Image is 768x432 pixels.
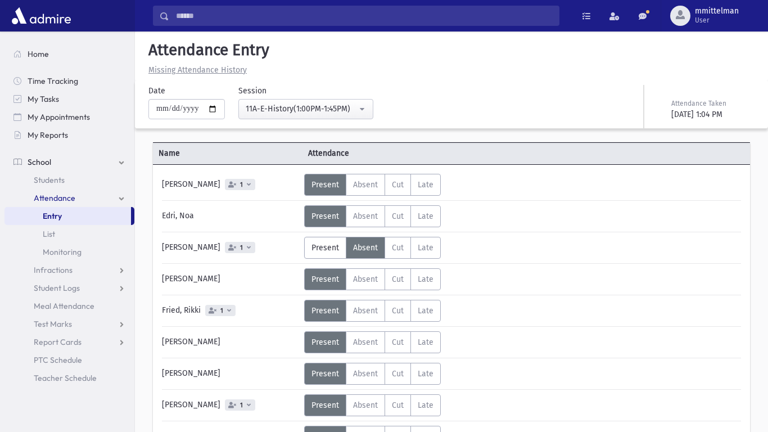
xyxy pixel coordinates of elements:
[418,274,433,284] span: Late
[353,243,378,253] span: Absent
[238,244,245,251] span: 1
[34,175,65,185] span: Students
[353,369,378,379] span: Absent
[418,337,433,347] span: Late
[418,211,433,221] span: Late
[304,363,441,385] div: AttTypes
[4,297,134,315] a: Meal Attendance
[304,174,441,196] div: AttTypes
[34,301,94,311] span: Meal Attendance
[4,369,134,387] a: Teacher Schedule
[4,279,134,297] a: Student Logs
[418,180,433,190] span: Late
[392,306,404,316] span: Cut
[311,274,339,284] span: Present
[311,180,339,190] span: Present
[4,351,134,369] a: PTC Schedule
[156,205,304,227] div: Edri, Noa
[4,189,134,207] a: Attendance
[34,283,80,293] span: Student Logs
[4,108,134,126] a: My Appointments
[156,174,304,196] div: [PERSON_NAME]
[353,306,378,316] span: Absent
[144,65,247,75] a: Missing Attendance History
[34,373,97,383] span: Teacher Schedule
[353,337,378,347] span: Absent
[28,130,68,140] span: My Reports
[34,355,82,365] span: PTC Schedule
[4,126,134,144] a: My Reports
[311,369,339,379] span: Present
[304,394,441,416] div: AttTypes
[4,171,134,189] a: Students
[418,400,433,410] span: Late
[353,211,378,221] span: Absent
[353,274,378,284] span: Absent
[392,180,404,190] span: Cut
[4,153,134,171] a: School
[304,300,441,322] div: AttTypes
[4,315,134,333] a: Test Marks
[169,6,559,26] input: Search
[392,211,404,221] span: Cut
[392,337,404,347] span: Cut
[144,40,759,60] h5: Attendance Entry
[4,243,134,261] a: Monitoring
[311,337,339,347] span: Present
[695,7,739,16] span: mmittelman
[43,211,62,221] span: Entry
[695,16,739,25] span: User
[392,243,404,253] span: Cut
[43,247,82,257] span: Monitoring
[4,261,134,279] a: Infractions
[311,400,339,410] span: Present
[4,45,134,63] a: Home
[28,49,49,59] span: Home
[4,333,134,351] a: Report Cards
[392,274,404,284] span: Cut
[156,300,304,322] div: Fried, Rikki
[4,207,131,225] a: Entry
[238,99,373,119] button: 11A-E-History(1:00PM-1:45PM)
[28,94,59,104] span: My Tasks
[671,98,752,109] div: Attendance Taken
[418,243,433,253] span: Late
[156,237,304,259] div: [PERSON_NAME]
[246,103,357,115] div: 11A-E-History(1:00PM-1:45PM)
[304,268,441,290] div: AttTypes
[238,402,245,409] span: 1
[238,181,245,188] span: 1
[392,369,404,379] span: Cut
[34,193,75,203] span: Attendance
[304,237,441,259] div: AttTypes
[304,331,441,353] div: AttTypes
[9,4,74,27] img: AdmirePro
[671,109,752,120] div: [DATE] 1:04 PM
[304,205,441,227] div: AttTypes
[28,76,78,86] span: Time Tracking
[418,306,433,316] span: Late
[156,268,304,290] div: [PERSON_NAME]
[4,225,134,243] a: List
[34,319,72,329] span: Test Marks
[148,65,247,75] u: Missing Attendance History
[418,369,433,379] span: Late
[156,363,304,385] div: [PERSON_NAME]
[148,85,165,97] label: Date
[311,243,339,253] span: Present
[311,211,339,221] span: Present
[156,331,304,353] div: [PERSON_NAME]
[43,229,55,239] span: List
[4,90,134,108] a: My Tasks
[34,337,82,347] span: Report Cards
[153,147,302,159] span: Name
[353,400,378,410] span: Absent
[311,306,339,316] span: Present
[353,180,378,190] span: Absent
[28,157,51,167] span: School
[218,307,225,314] span: 1
[28,112,90,122] span: My Appointments
[392,400,404,410] span: Cut
[4,72,134,90] a: Time Tracking
[302,147,452,159] span: Attendance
